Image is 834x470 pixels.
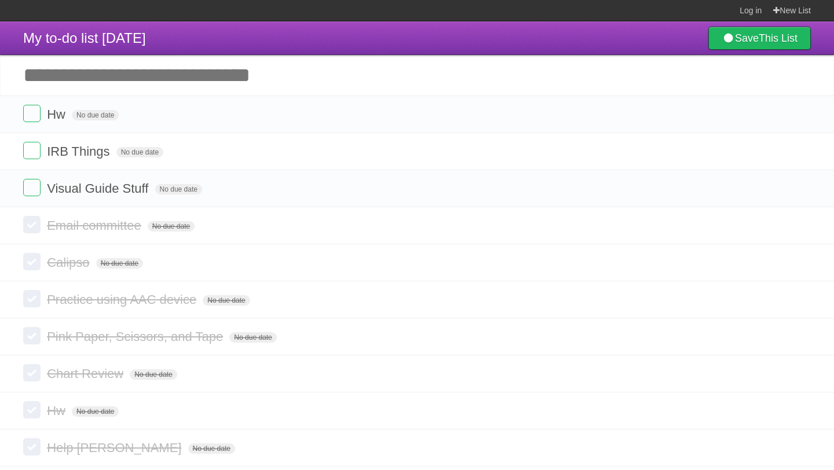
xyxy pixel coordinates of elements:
[116,147,163,157] span: No due date
[23,216,41,233] label: Done
[96,258,143,269] span: No due date
[203,295,250,306] span: No due date
[23,253,41,270] label: Done
[23,327,41,344] label: Done
[23,30,146,46] span: My to-do list [DATE]
[72,110,119,120] span: No due date
[188,443,235,454] span: No due date
[148,221,195,232] span: No due date
[23,290,41,307] label: Done
[47,144,112,159] span: IRB Things
[72,406,119,417] span: No due date
[47,181,151,196] span: Visual Guide Stuff
[23,179,41,196] label: Done
[229,332,276,343] span: No due date
[23,142,41,159] label: Done
[47,440,184,455] span: Help [PERSON_NAME]
[23,401,41,418] label: Done
[47,107,68,122] span: Hw
[23,438,41,456] label: Done
[155,184,202,194] span: No due date
[47,218,144,233] span: Email committee
[708,27,811,50] a: SaveThis List
[47,403,68,418] span: Hw
[47,329,226,344] span: Pink Paper, Scissors, and Tape
[130,369,177,380] span: No due date
[47,255,92,270] span: Calipso
[47,292,199,307] span: Practice using AAC device
[23,364,41,381] label: Done
[47,366,126,381] span: Chart Review
[23,105,41,122] label: Done
[759,32,798,44] b: This List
